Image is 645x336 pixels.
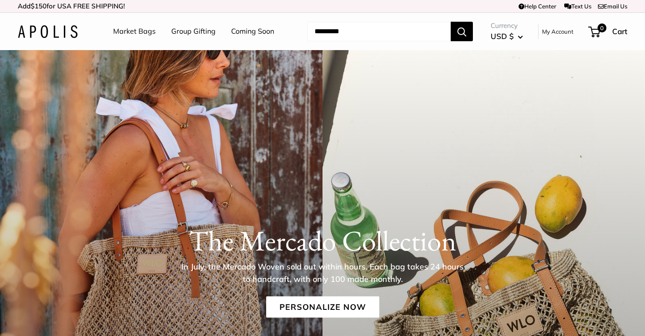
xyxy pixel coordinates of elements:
[18,25,78,38] img: Apolis
[491,20,523,32] span: Currency
[598,3,627,10] a: Email Us
[231,25,274,38] a: Coming Soon
[491,29,523,43] button: USD $
[542,26,574,37] a: My Account
[307,22,451,41] input: Search...
[491,31,514,41] span: USD $
[612,27,627,36] span: Cart
[451,22,473,41] button: Search
[519,3,556,10] a: Help Center
[18,224,627,258] h1: The Mercado Collection
[266,297,379,318] a: Personalize Now
[589,24,627,39] a: 0 Cart
[178,261,467,285] p: In July, the Mercado Woven sold out within hours. Each bag takes 24 hours to handcraft, with only...
[171,25,216,38] a: Group Gifting
[31,2,47,10] span: $150
[598,23,606,32] span: 0
[564,3,591,10] a: Text Us
[113,25,156,38] a: Market Bags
